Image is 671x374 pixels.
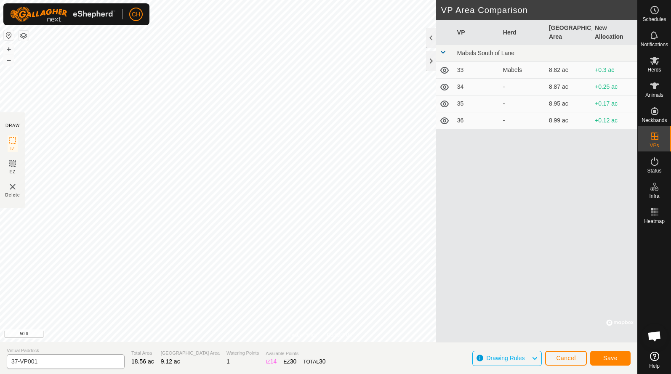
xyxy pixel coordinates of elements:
[641,42,668,47] span: Notifications
[591,112,637,129] td: +0.12 ac
[556,355,576,361] span: Cancel
[5,192,20,198] span: Delete
[545,351,587,366] button: Cancel
[226,350,259,357] span: Watering Points
[131,350,154,357] span: Total Area
[546,20,591,45] th: [GEOGRAPHIC_DATA] Area
[327,331,352,339] a: Contact Us
[454,20,500,45] th: VP
[266,357,277,366] div: IZ
[441,5,637,15] h2: VP Area Comparison
[591,95,637,112] td: +0.17 ac
[319,358,326,365] span: 30
[503,99,542,108] div: -
[590,351,631,366] button: Save
[10,169,16,175] span: EZ
[266,350,325,357] span: Available Points
[644,219,665,224] span: Heatmap
[10,7,115,22] img: Gallagher Logo
[546,95,591,112] td: 8.95 ac
[503,66,542,74] div: Mabels
[303,357,325,366] div: TOTAL
[454,62,500,79] td: 33
[285,331,317,339] a: Privacy Policy
[270,358,277,365] span: 14
[642,118,667,123] span: Neckbands
[650,143,659,148] span: VPs
[131,358,154,365] span: 18.56 ac
[503,82,542,91] div: -
[11,146,15,152] span: IZ
[591,62,637,79] td: +0.3 ac
[647,67,661,72] span: Herds
[5,122,20,129] div: DRAW
[500,20,546,45] th: Herd
[4,55,14,65] button: –
[454,79,500,95] td: 34
[4,30,14,40] button: Reset Map
[161,350,220,357] span: [GEOGRAPHIC_DATA] Area
[7,347,125,354] span: Virtual Paddock
[645,93,663,98] span: Animals
[132,10,140,19] span: CH
[591,20,637,45] th: New Allocation
[503,116,542,125] div: -
[290,358,297,365] span: 30
[647,168,661,173] span: Status
[19,31,29,41] button: Map Layers
[486,355,525,361] span: Drawing Rules
[642,17,666,22] span: Schedules
[8,182,18,192] img: VP
[454,112,500,129] td: 36
[546,62,591,79] td: 8.82 ac
[591,79,637,95] td: +0.25 ac
[603,355,618,361] span: Save
[638,348,671,372] a: Help
[649,363,660,369] span: Help
[457,50,514,56] span: Mabels South of Lane
[226,358,230,365] span: 1
[642,324,667,349] div: Open chat
[454,95,500,112] td: 35
[161,358,180,365] span: 9.12 ac
[546,112,591,129] td: 8.99 ac
[4,44,14,54] button: +
[546,79,591,95] td: 8.87 ac
[283,357,296,366] div: EZ
[649,194,659,199] span: Infra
